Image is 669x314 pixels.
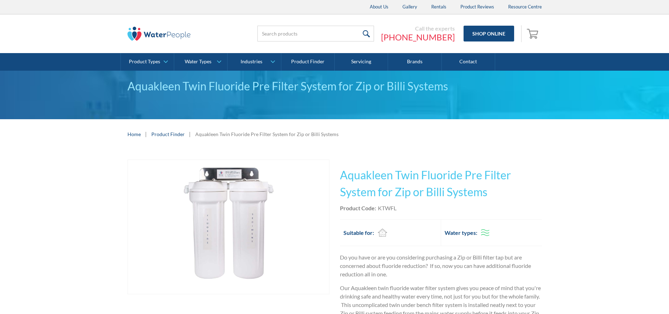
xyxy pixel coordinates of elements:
a: Open empty cart [525,25,542,42]
strong: Product Code: [340,205,376,211]
a: open lightbox [127,160,329,295]
img: shopping cart [527,28,540,39]
div: Call the experts [381,25,455,32]
div: Aquakleen Twin Fluoride Pre Filter System for Zip or Billi Systems [195,130,339,138]
div: | [144,130,148,138]
img: Aquakleen Twin Fluoride Pre Filter System for Zip or Billi Systems [128,160,329,294]
a: Product Types [121,53,174,71]
a: Contact [442,53,495,71]
a: Product Finder [281,53,335,71]
div: Industries [241,59,262,65]
div: Aquakleen Twin Fluoride Pre Filter System for Zip or Billi Systems [127,78,542,95]
div: Product Types [129,59,160,65]
div: KTWFL [378,204,396,212]
div: | [188,130,192,138]
h1: Aquakleen Twin Fluoride Pre Filter System for Zip or Billi Systems [340,167,542,200]
a: [PHONE_NUMBER] [381,32,455,43]
p: Do you have or are you considering purchasing a Zip or Billi filter tap but are concerned about f... [340,253,542,278]
input: Search products [257,26,374,41]
a: Shop Online [464,26,514,41]
a: Industries [228,53,281,71]
a: Servicing [335,53,388,71]
img: The Water People [127,27,191,41]
h2: Water types: [445,229,477,237]
a: Water Types [174,53,227,71]
a: Brands [388,53,441,71]
h2: Suitable for: [343,229,374,237]
a: Home [127,130,141,138]
div: Water Types [185,59,211,65]
a: Product Finder [151,130,185,138]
